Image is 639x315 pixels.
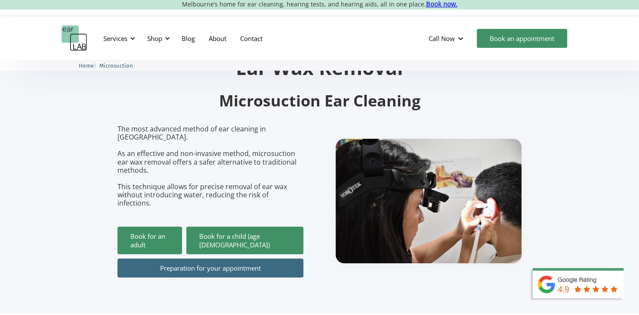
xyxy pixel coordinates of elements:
[103,34,127,43] div: Services
[429,34,455,43] div: Call Now
[117,259,303,278] a: Preparation for your appointment
[233,26,269,51] a: Contact
[117,125,303,208] p: The most advanced method of ear cleaning in [GEOGRAPHIC_DATA]. As an effective and non-invasive m...
[422,25,472,51] div: Call Now
[117,227,182,254] a: Book for an adult
[147,34,162,43] div: Shop
[142,25,173,51] div: Shop
[186,227,303,254] a: Book for a child (age [DEMOGRAPHIC_DATA])
[117,91,522,111] h2: Microsuction Ear Cleaning
[99,62,133,69] span: Microsuction
[336,139,522,263] img: boy getting ear checked.
[98,25,138,51] div: Services
[477,29,567,48] a: Book an appointment
[117,58,522,77] h1: Ear Wax Removal
[79,62,94,69] span: Home
[79,61,99,70] li: 〉
[175,26,202,51] a: Blog
[79,61,94,69] a: Home
[202,26,233,51] a: About
[62,25,87,51] a: home
[99,61,133,69] a: Microsuction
